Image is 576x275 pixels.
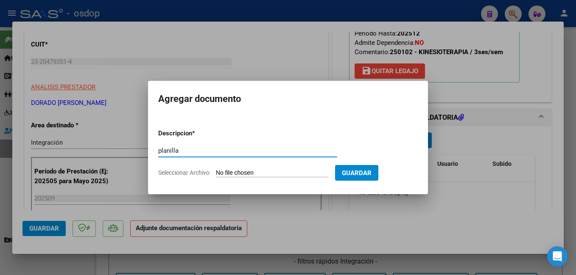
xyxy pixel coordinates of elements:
button: Guardar [335,165,378,181]
div: Open Intercom Messenger [547,246,568,267]
h2: Agregar documento [158,91,418,107]
span: Guardar [342,169,372,177]
p: Descripcion [158,129,236,138]
span: Seleccionar Archivo [158,169,210,176]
